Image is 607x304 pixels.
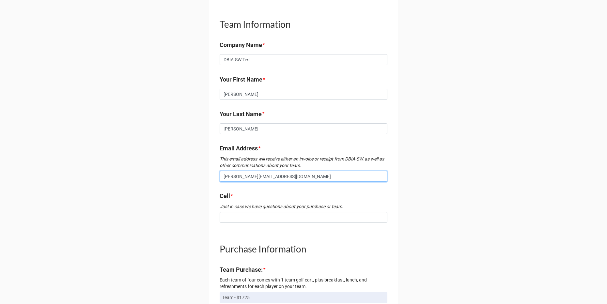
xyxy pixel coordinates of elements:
p: Team - $1725 [222,294,385,301]
label: Company Name [220,40,262,50]
label: Your First Name [220,75,262,84]
em: Just in case we have questions about your purchase or team. [220,204,343,209]
em: This email address will receive either an invoice or receipt from DBIA-SW, as well as other commu... [220,156,384,168]
h1: Purchase Information [220,243,387,255]
label: Your Last Name [220,110,262,119]
h1: Team Information [220,18,387,30]
label: Cell [220,191,230,201]
p: Each team of four comes with 1 team golf cart, plus breakfast, lunch, and refreshments for each p... [220,277,387,290]
label: Email Address [220,144,258,153]
label: Team Purchase: [220,265,263,274]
